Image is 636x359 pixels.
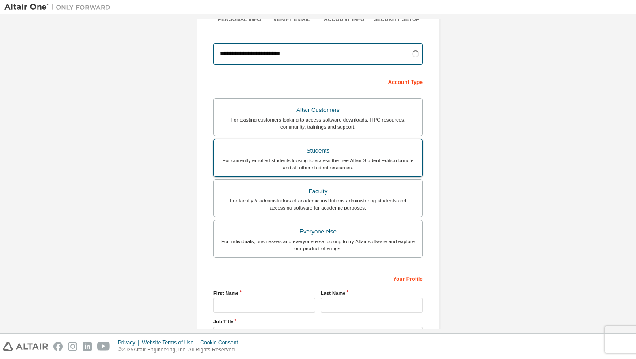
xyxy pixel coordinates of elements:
[118,346,243,354] p: © 2025 Altair Engineering, Inc. All Rights Reserved.
[213,74,423,88] div: Account Type
[118,339,142,346] div: Privacy
[142,339,200,346] div: Website Terms of Use
[4,3,115,11] img: Altair One
[266,16,318,23] div: Verify Email
[200,339,243,346] div: Cookie Consent
[213,271,423,285] div: Your Profile
[219,238,417,252] div: For individuals, businesses and everyone else looking to try Altair software and explore our prod...
[3,342,48,351] img: altair_logo.svg
[213,16,266,23] div: Personal Info
[318,16,371,23] div: Account Info
[68,342,77,351] img: instagram.svg
[219,104,417,116] div: Altair Customers
[219,185,417,198] div: Faculty
[97,342,110,351] img: youtube.svg
[219,225,417,238] div: Everyone else
[83,342,92,351] img: linkedin.svg
[213,318,423,325] label: Job Title
[213,290,315,297] label: First Name
[219,157,417,171] div: For currently enrolled students looking to access the free Altair Student Edition bundle and all ...
[371,16,423,23] div: Security Setup
[219,116,417,130] div: For existing customers looking to access software downloads, HPC resources, community, trainings ...
[53,342,63,351] img: facebook.svg
[321,290,423,297] label: Last Name
[219,145,417,157] div: Students
[219,197,417,211] div: For faculty & administrators of academic institutions administering students and accessing softwa...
